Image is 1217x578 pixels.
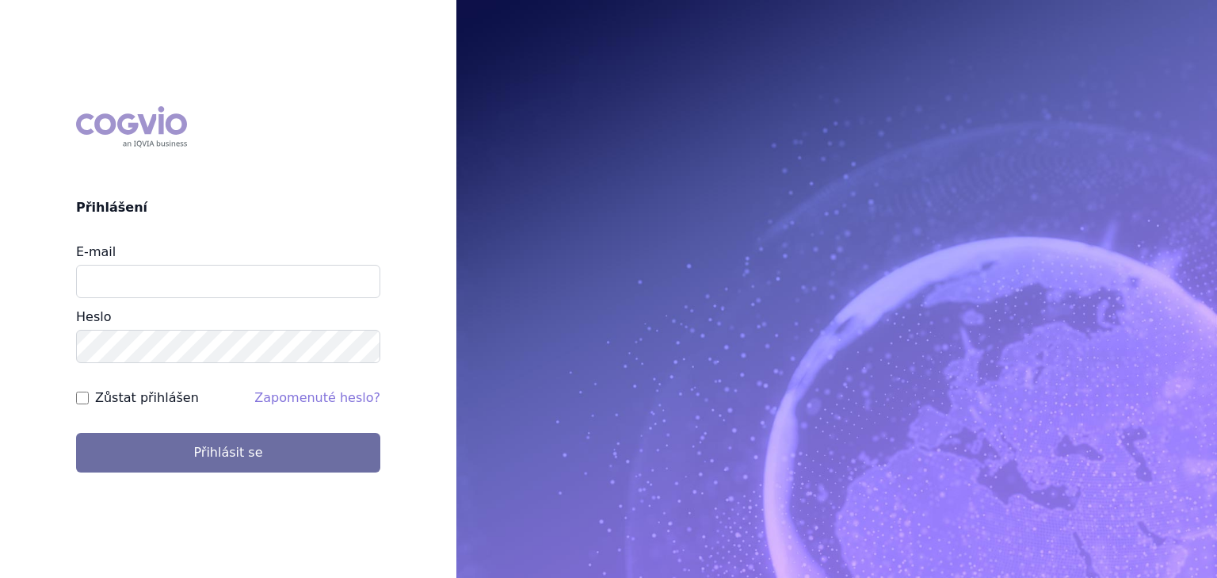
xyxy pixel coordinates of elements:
[76,106,187,147] div: COGVIO
[254,390,380,405] a: Zapomenuté heslo?
[76,309,111,324] label: Heslo
[76,244,116,259] label: E-mail
[76,198,380,217] h2: Přihlášení
[76,433,380,473] button: Přihlásit se
[95,389,199,408] label: Zůstat přihlášen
